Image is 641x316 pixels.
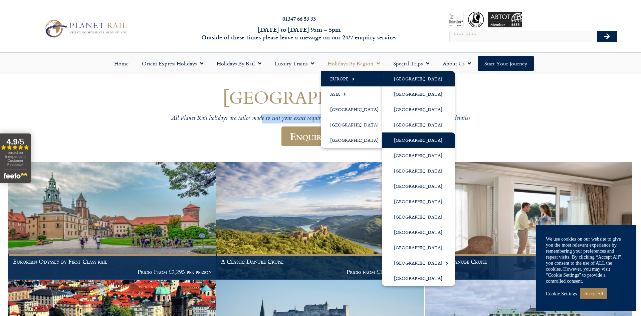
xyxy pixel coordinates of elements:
a: [GEOGRAPHIC_DATA] [382,225,455,240]
ul: Europe [382,71,455,286]
img: Planet Rail Train Holidays Logo [41,18,130,39]
a: [GEOGRAPHIC_DATA] [382,240,455,255]
h6: [DATE] to [DATE] 9am – 5pm Outside of these times please leave a message on our 24/7 enquiry serv... [173,26,426,41]
a: [GEOGRAPHIC_DATA] [382,71,455,86]
a: Special Trips [387,56,436,71]
a: [GEOGRAPHIC_DATA] [382,148,455,163]
a: [GEOGRAPHIC_DATA] [382,86,455,102]
a: [GEOGRAPHIC_DATA] [382,132,455,148]
a: Home [108,56,135,71]
a: [GEOGRAPHIC_DATA] [382,209,455,225]
a: [GEOGRAPHIC_DATA] [382,179,455,194]
a: European Odyssey by First Class rail Prices From £2,295 per person [8,162,216,280]
a: [GEOGRAPHIC_DATA] [382,194,455,209]
a: 01347 66 53 33 [282,15,316,22]
a: [GEOGRAPHIC_DATA] [382,163,455,179]
a: [GEOGRAPHIC_DATA] [382,102,455,117]
a: Holidays by Rail [210,56,268,71]
a: Europe [321,71,391,86]
a: Accept All [580,288,607,299]
p: Prices from £1,895 per person [221,269,420,275]
h1: [GEOGRAPHIC_DATA] [120,87,521,107]
p: Prices From £3,495 per person [429,269,628,275]
a: [GEOGRAPHIC_DATA] [382,117,455,132]
a: Asia [321,86,391,102]
a: A Classic Danube Cruise Prices from £1,895 per person [216,162,424,280]
a: [GEOGRAPHIC_DATA] [382,255,455,271]
a: Luxury Trains [268,56,321,71]
a: [GEOGRAPHIC_DATA] [382,271,455,286]
p: Prices From £2,295 per person [13,269,212,275]
a: [GEOGRAPHIC_DATA] [321,102,391,117]
a: [GEOGRAPHIC_DATA] [321,117,391,132]
a: Orient Express Holidays [135,56,210,71]
a: [GEOGRAPHIC_DATA] [321,132,391,148]
h1: A Classic Danube Cruise [221,258,420,265]
div: We use cookies on our website to give you the most relevant experience by remembering your prefer... [546,236,626,284]
a: Holidays by Region [321,56,387,71]
a: Start your Journey [478,56,534,71]
nav: Menu [3,56,638,71]
button: Search [597,31,617,42]
a: Enquire Now [281,126,360,146]
a: About Us [436,56,478,71]
a: Cookie Settings [546,291,577,297]
p: All Planet Rail holidays are tailor made to suit your exact requirements and departure dates. Ple... [120,115,521,122]
h1: Luxury Danube Cruise [429,258,628,265]
a: Luxury Danube Cruise Prices From £3,495 per person [425,162,633,280]
h1: European Odyssey by First Class rail [13,258,212,265]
